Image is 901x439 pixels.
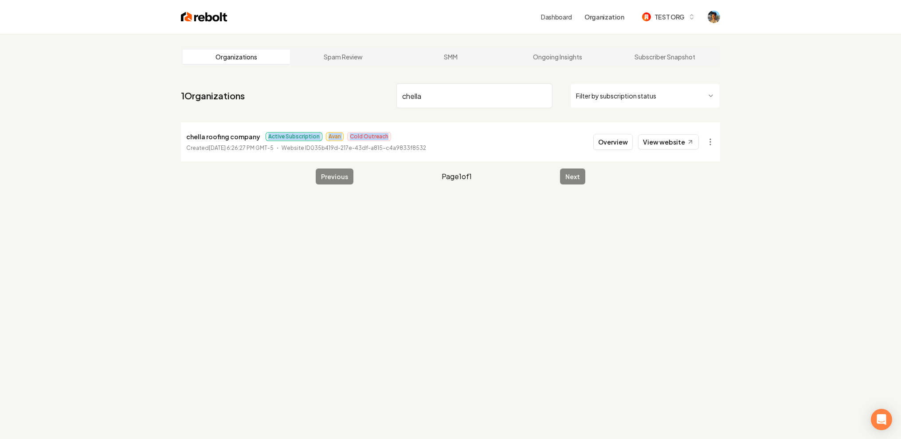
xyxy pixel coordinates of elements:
[186,144,274,153] p: Created
[579,9,630,25] button: Organization
[181,90,245,102] a: 1Organizations
[442,171,472,182] span: Page 1 of 1
[871,409,892,430] div: Open Intercom Messenger
[209,145,274,151] time: [DATE] 6:26:27 PM GMT-5
[504,50,611,64] a: Ongoing Insights
[654,12,685,22] span: TEST ORG
[708,11,720,23] img: Aditya Nair
[326,132,344,141] span: Avan
[638,134,699,149] a: View website
[708,11,720,23] button: Open user button
[396,83,552,108] input: Search by name or ID
[186,131,260,142] p: chella roofing company
[611,50,718,64] a: Subscriber Snapshot
[282,144,426,153] p: Website ID 035b419d-217e-43df-a815-c4a9833f8532
[181,11,227,23] img: Rebolt Logo
[593,134,633,150] button: Overview
[397,50,504,64] a: SMM
[642,12,651,21] img: TEST ORG
[347,132,391,141] span: Cold Outreach
[183,50,290,64] a: Organizations
[266,132,322,141] span: Active Subscription
[290,50,397,64] a: Spam Review
[541,12,572,21] a: Dashboard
